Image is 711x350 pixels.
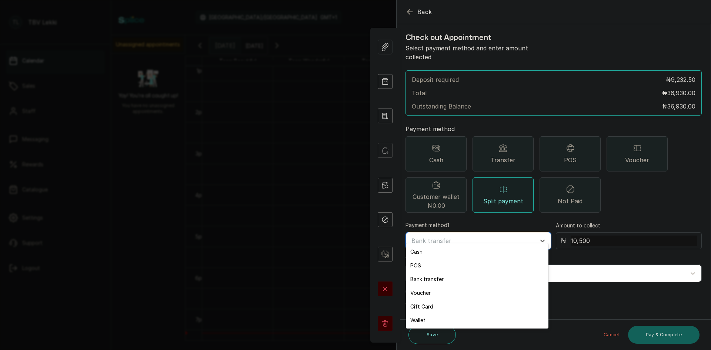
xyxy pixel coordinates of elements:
[405,221,449,229] label: Payment method 1
[405,124,702,133] p: Payment method
[405,32,554,44] h1: Check out Appointment
[427,201,445,210] span: ₦0.00
[406,313,548,327] div: Wallet
[662,102,695,111] p: ₦36,930.00
[628,326,700,344] button: Pay & Complete
[491,156,515,164] span: Transfer
[561,236,566,246] p: ₦
[405,44,554,61] p: Select payment method and enter amount collected
[406,286,548,300] div: Voucher
[666,75,695,84] p: ₦9,232.50
[412,89,427,97] p: Total
[412,102,471,111] p: Outstanding Balance
[429,156,443,164] span: Cash
[558,197,583,206] span: Not Paid
[406,272,548,286] div: Bank transfer
[408,326,456,344] button: Save
[405,7,432,16] button: Back
[662,89,695,97] p: ₦36,930.00
[406,245,548,259] div: Cash
[412,75,459,84] p: Deposit required
[417,7,432,16] span: Back
[405,296,702,308] p: Outstanding balance: ₦26,430.00
[405,254,508,261] label: Choose your preferred Bank for payment
[556,222,600,229] label: Amount to collect
[413,192,460,210] span: Customer wallet
[405,287,469,296] button: Add payment method
[406,300,548,313] div: Gift Card
[625,156,649,164] span: Voucher
[598,326,625,344] button: Cancel
[483,197,523,206] span: Split payment
[564,156,577,164] span: POS
[406,259,548,272] div: POS
[571,236,697,246] input: Enter amount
